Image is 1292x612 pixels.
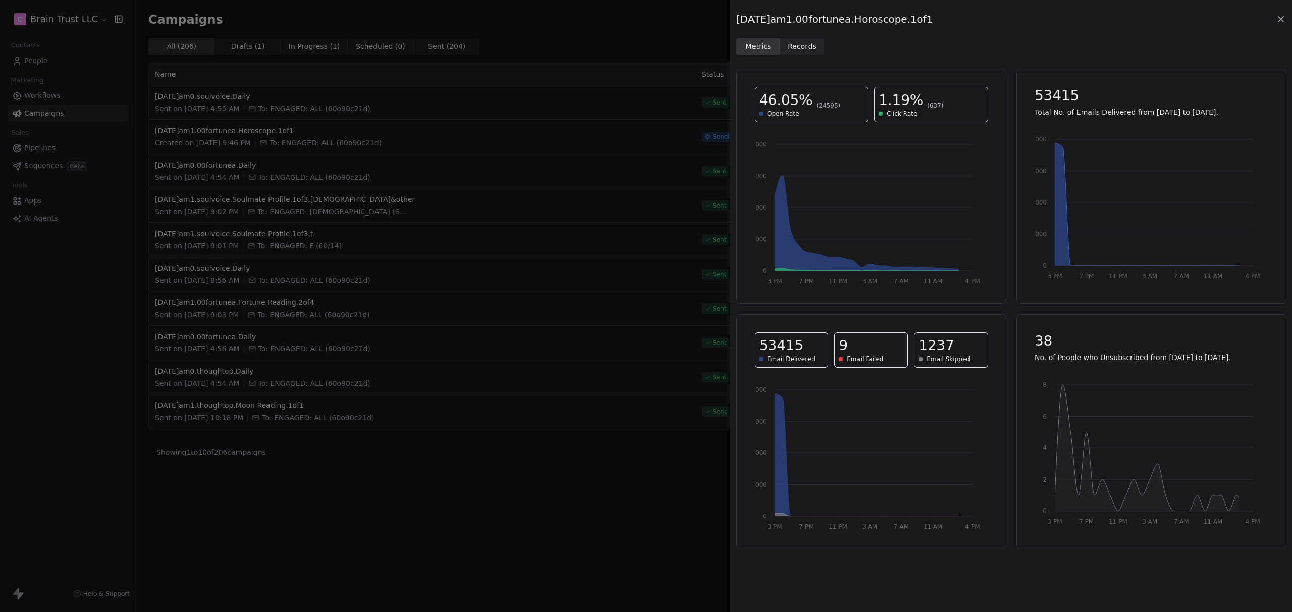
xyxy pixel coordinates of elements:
[1203,518,1222,525] tspan: 11 AM
[1173,518,1189,525] tspan: 7 AM
[1035,332,1052,350] span: 38
[965,523,980,530] tspan: 4 PM
[924,278,943,285] tspan: 11 AM
[1047,273,1062,280] tspan: 3 PM
[788,41,816,52] span: Records
[1109,518,1127,525] tspan: 11 PM
[965,278,980,285] tspan: 4 PM
[1027,168,1046,175] tspan: 21000
[767,278,782,285] tspan: 3 PM
[751,236,767,243] tspan: 2000
[751,173,767,180] tspan: 6000
[894,278,909,285] tspan: 7 AM
[1035,87,1079,105] span: 53415
[894,523,909,530] tspan: 7 AM
[1043,413,1047,420] tspan: 6
[1027,199,1046,206] tspan: 14000
[1035,107,1268,117] p: Total No. of Emails Delivered from [DATE] to [DATE].
[1035,352,1268,363] p: No. of People who Unsubscribed from [DATE] to [DATE].
[1079,273,1094,280] tspan: 7 PM
[751,481,767,488] tspan: 7000
[924,523,943,530] tspan: 11 AM
[767,523,782,530] tspan: 3 PM
[799,523,814,530] tspan: 7 PM
[1043,507,1047,515] tspan: 0
[767,110,799,118] span: Open Rate
[759,337,803,355] span: 53415
[817,101,841,110] span: (24595)
[747,386,767,393] tspan: 28000
[829,523,847,530] tspan: 11 PM
[751,141,767,148] tspan: 8000
[747,418,767,425] tspan: 21000
[1027,136,1046,143] tspan: 28000
[763,513,767,520] tspan: 0
[747,449,767,456] tspan: 14000
[887,110,917,118] span: Click Rate
[767,355,815,363] span: Email Delivered
[1203,273,1222,280] tspan: 11 AM
[751,204,767,211] tspan: 4000
[927,101,943,110] span: (637)
[1043,476,1047,483] tspan: 2
[1079,518,1094,525] tspan: 7 PM
[919,337,954,355] span: 1237
[763,267,767,274] tspan: 0
[1031,231,1047,238] tspan: 7000
[1173,273,1189,280] tspan: 7 AM
[1245,273,1260,280] tspan: 4 PM
[927,355,970,363] span: Email Skipped
[1142,518,1157,525] tspan: 3 AM
[862,523,877,530] tspan: 3 AM
[1245,518,1260,525] tspan: 4 PM
[862,278,877,285] tspan: 3 AM
[829,278,847,285] tspan: 11 PM
[1043,444,1047,451] tspan: 4
[1142,273,1157,280] tspan: 3 AM
[759,91,813,110] span: 46.05%
[1047,518,1062,525] tspan: 3 PM
[1043,262,1047,269] tspan: 0
[839,337,848,355] span: 9
[736,12,933,26] span: [DATE]am1.00fortunea.Horoscope.1of1
[1043,381,1047,388] tspan: 8
[799,278,814,285] tspan: 7 PM
[1109,273,1127,280] tspan: 11 PM
[879,91,923,110] span: 1.19%
[847,355,883,363] span: Email Failed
